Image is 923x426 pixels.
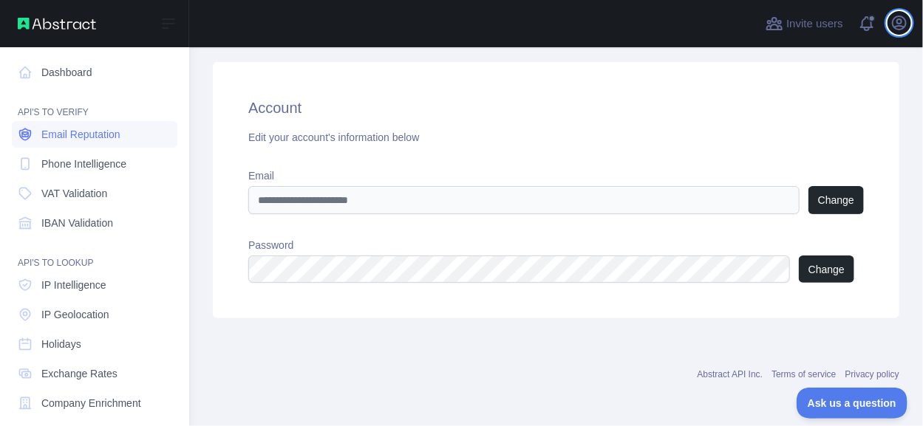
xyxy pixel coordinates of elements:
[41,337,81,351] span: Holidays
[41,216,113,230] span: IBAN Validation
[786,16,843,32] span: Invite users
[41,157,126,171] span: Phone Intelligence
[12,210,177,236] a: IBAN Validation
[41,127,120,142] span: Email Reputation
[799,255,854,283] button: Change
[12,180,177,207] a: VAT Validation
[18,18,96,30] img: Abstract API
[12,331,177,357] a: Holidays
[41,307,109,322] span: IP Geolocation
[248,168,864,183] label: Email
[12,272,177,298] a: IP Intelligence
[12,89,177,118] div: API'S TO VERIFY
[12,239,177,269] div: API'S TO LOOKUP
[772,369,836,379] a: Terms of service
[12,301,177,328] a: IP Geolocation
[763,12,846,35] button: Invite users
[12,151,177,177] a: Phone Intelligence
[698,369,763,379] a: Abstract API Inc.
[248,97,864,118] h2: Account
[41,186,107,201] span: VAT Validation
[12,121,177,148] a: Email Reputation
[248,130,864,145] div: Edit your account's information below
[12,390,177,416] a: Company Enrichment
[808,186,864,214] button: Change
[797,388,908,419] iframe: Toggle Customer Support
[248,238,864,252] label: Password
[12,59,177,86] a: Dashboard
[41,396,141,410] span: Company Enrichment
[845,369,899,379] a: Privacy policy
[41,366,117,381] span: Exchange Rates
[41,278,106,292] span: IP Intelligence
[12,360,177,387] a: Exchange Rates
